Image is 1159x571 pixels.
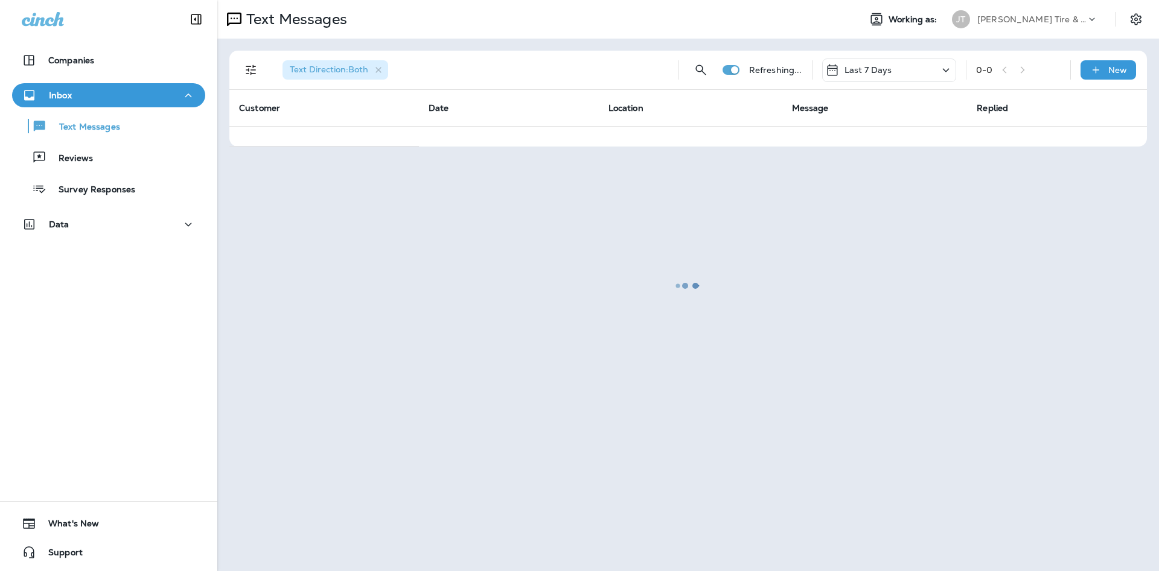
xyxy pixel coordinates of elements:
[46,185,135,196] p: Survey Responses
[12,176,205,201] button: Survey Responses
[49,90,72,100] p: Inbox
[12,83,205,107] button: Inbox
[12,145,205,170] button: Reviews
[48,55,94,65] p: Companies
[12,511,205,535] button: What's New
[49,219,69,229] p: Data
[36,547,83,562] span: Support
[179,7,213,31] button: Collapse Sidebar
[12,113,205,139] button: Text Messages
[46,153,93,165] p: Reviews
[12,48,205,72] button: Companies
[12,540,205,564] button: Support
[12,212,205,236] button: Data
[36,519,99,533] span: What's New
[1108,65,1127,75] p: New
[47,122,120,133] p: Text Messages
